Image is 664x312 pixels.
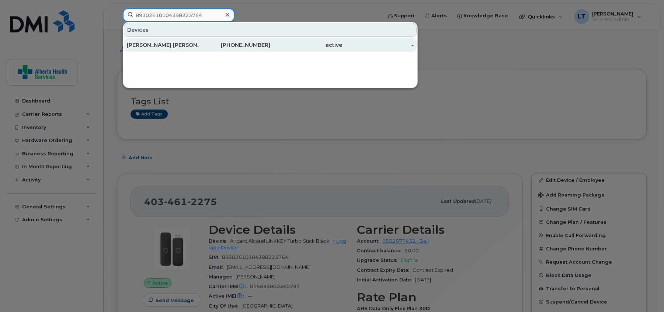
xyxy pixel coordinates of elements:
div: Devices [124,23,417,37]
div: - [342,41,414,49]
div: active [270,41,342,49]
div: [PHONE_NUMBER] [199,41,271,49]
div: [PERSON_NAME] [PERSON_NAME] [127,41,199,49]
a: [PERSON_NAME] [PERSON_NAME][PHONE_NUMBER]active- [124,38,417,52]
